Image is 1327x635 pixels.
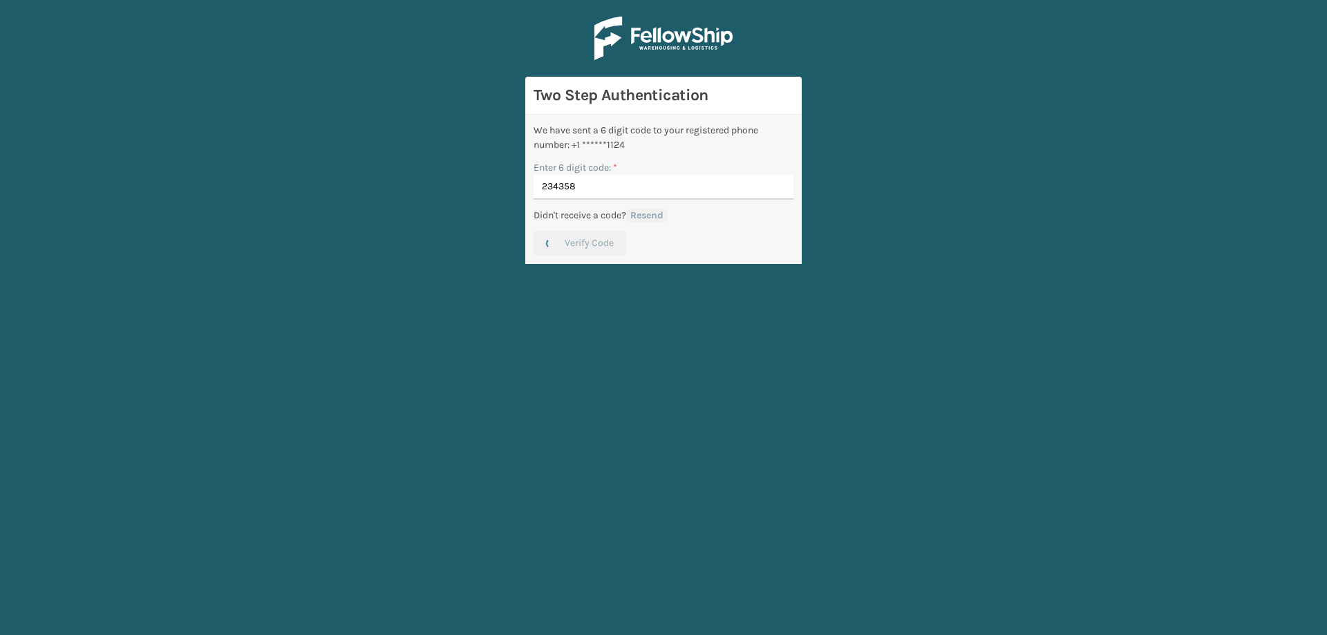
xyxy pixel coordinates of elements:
[534,208,626,222] p: Didn't receive a code?
[534,123,793,152] div: We have sent a 6 digit code to your registered phone number: +1 ******1124
[626,209,668,222] button: Resend
[594,17,733,60] img: Logo
[534,160,617,175] label: Enter 6 digit code:
[534,231,626,256] button: Verify Code
[534,85,793,106] h3: Two Step Authentication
